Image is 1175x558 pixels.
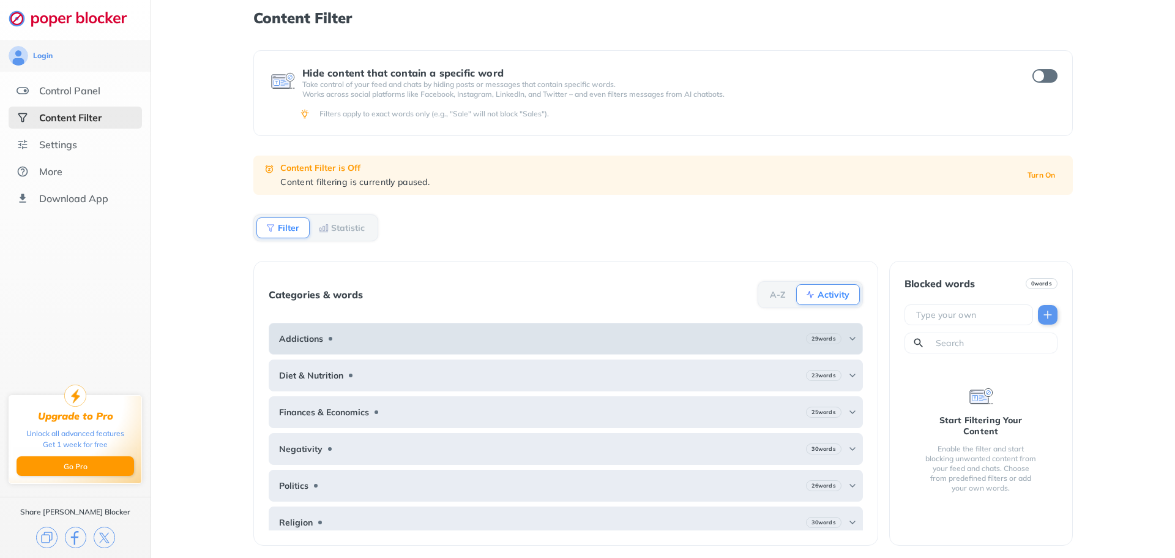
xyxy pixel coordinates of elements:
[65,527,86,548] img: facebook.svg
[302,80,1010,89] p: Take control of your feed and chats by hiding posts or messages that contain specific words.
[279,334,323,344] b: Addictions
[39,138,77,151] div: Settings
[17,456,134,476] button: Go Pro
[770,291,786,298] b: A-Z
[38,410,113,422] div: Upgrade to Pro
[280,162,360,173] b: Content Filter is Off
[1028,171,1056,179] b: Turn On
[17,192,29,205] img: download-app.svg
[278,224,299,232] b: Filter
[26,428,124,439] div: Unlock all advanced features
[17,165,29,178] img: about.svg
[64,385,86,407] img: upgrade-to-pro.svg
[319,223,329,233] img: Statistic
[20,507,130,517] div: Share [PERSON_NAME] Blocker
[319,109,1055,119] div: Filters apply to exact words only (e.g., "Sale" will not block "Sales").
[805,290,815,300] img: Activity
[39,111,102,124] div: Content Filter
[331,224,365,232] b: Statistic
[924,444,1038,493] div: Enable the filter and start blocking unwanted content from your feed and chats. Choose from prede...
[811,445,835,453] b: 30 words
[17,111,29,124] img: social-selected.svg
[39,192,108,205] div: Download App
[811,371,835,380] b: 23 words
[9,10,140,27] img: logo-webpage.svg
[279,518,313,527] b: Religion
[915,309,1028,321] input: Type your own
[279,371,343,380] b: Diet & Nutrition
[253,10,1072,26] h1: Content Filter
[811,481,835,490] b: 26 words
[924,415,1038,437] div: Start Filtering Your Content
[9,46,28,66] img: avatar.svg
[934,337,1052,349] input: Search
[17,138,29,151] img: settings.svg
[39,85,100,97] div: Control Panel
[17,85,29,97] img: features.svg
[905,278,975,289] div: Blocked words
[279,407,369,417] b: Finances & Economics
[811,518,835,527] b: 30 words
[811,334,835,343] b: 29 words
[280,176,1013,187] div: Content filtering is currently paused.
[94,527,115,548] img: x.svg
[36,527,58,548] img: copy.svg
[279,444,323,454] b: Negativity
[279,481,308,491] b: Politics
[39,165,62,178] div: More
[302,67,1010,78] div: Hide content that contain a specific word
[269,289,363,300] div: Categories & words
[266,223,275,233] img: Filter
[1031,279,1052,288] b: 0 words
[302,89,1010,99] p: Works across social platforms like Facebook, Instagram, LinkedIn, and Twitter – and even filters ...
[811,408,835,417] b: 25 words
[43,439,108,450] div: Get 1 week for free
[818,291,849,298] b: Activity
[33,51,53,61] div: Login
